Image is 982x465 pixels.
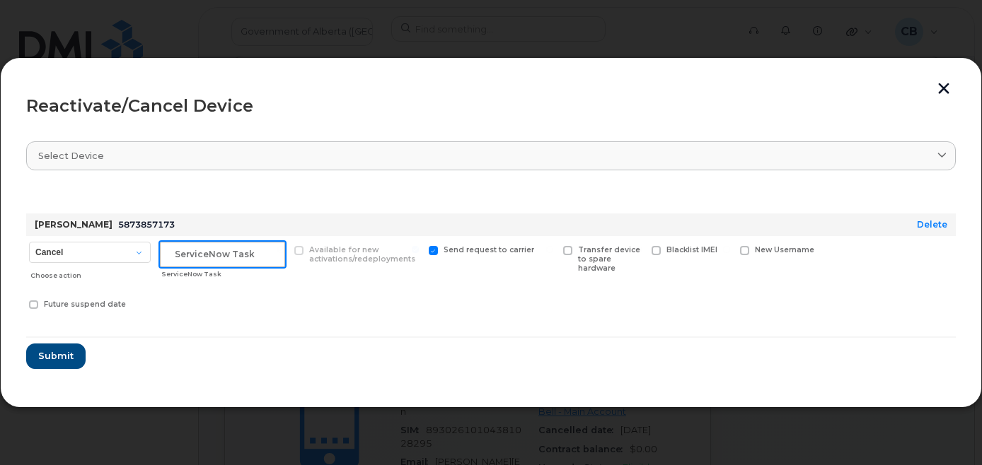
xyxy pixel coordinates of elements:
span: Blacklist IMEI [666,245,717,254]
div: ServiceNow Task [161,269,285,280]
input: New Username [723,246,730,253]
a: Delete [917,219,947,230]
input: Transfer device to spare hardware [546,246,553,253]
span: Send request to carrier [444,245,534,254]
span: Transfer device to spare hardware [578,245,640,273]
span: New Username [755,245,814,254]
input: Available for new activations/redeployments [277,246,284,253]
input: ServiceNow Task [160,242,285,267]
input: Send request to carrier [412,246,419,253]
input: Blacklist IMEI [635,246,642,253]
span: Available for new activations/redeployments [309,245,415,264]
div: Reactivate/Cancel Device [26,98,956,114]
